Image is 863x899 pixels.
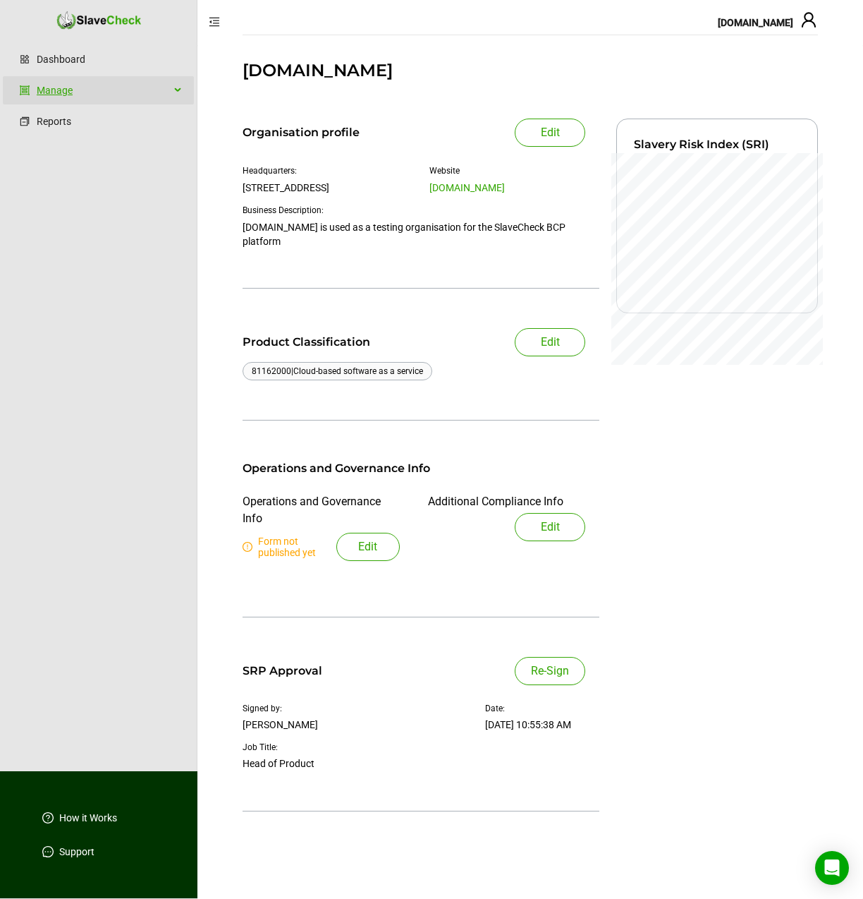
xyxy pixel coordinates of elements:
[634,136,800,153] div: Slavery Risk Index (SRI)
[243,164,412,178] div: Headquarters:
[531,663,569,680] span: Re-Sign
[428,493,563,510] div: Additional Compliance Info
[336,533,400,561] button: Edit
[42,812,54,823] span: question-circle
[37,76,170,104] a: Manage
[541,124,560,141] span: Edit
[800,11,817,28] span: user
[209,16,220,28] span: menu-fold
[541,519,560,536] span: Edit
[718,17,793,28] span: [DOMAIN_NAME]
[358,538,377,555] span: Edit
[243,702,468,715] div: Signed by:
[37,45,183,73] a: Dashboard
[42,846,54,857] span: message
[59,845,94,859] a: Support
[429,182,505,193] a: [DOMAIN_NAME]
[243,493,400,527] div: Operations and Governance Info
[243,741,468,754] div: Job Title:
[485,702,599,715] div: Date:
[59,811,117,825] a: How it Works
[243,460,585,477] div: Operations and Governance Info
[252,364,423,378] div: 81162000 | Cloud-based software as a service
[515,513,585,541] button: Edit
[243,220,599,248] p: [DOMAIN_NAME] is used as a testing organisation for the SlaveCheck BCP platform
[243,124,360,141] div: Organisation profile
[515,119,585,147] button: Edit
[515,328,585,356] button: Edit
[429,164,599,178] div: Website
[541,334,560,351] span: Edit
[243,536,336,558] span: Form not published yet
[243,203,599,217] div: Business Description:
[37,107,183,135] a: Reports
[243,542,252,552] span: exclamation-circle
[243,663,322,680] div: SRP Approval
[485,718,599,732] div: [DATE] 10:55:38 AM
[815,851,849,885] div: Open Intercom Messenger
[243,58,818,83] div: [DOMAIN_NAME]
[243,181,412,195] div: [STREET_ADDRESS]
[243,718,468,732] div: [PERSON_NAME]
[243,756,468,771] div: Head of Product
[20,85,30,95] span: group
[243,334,421,351] div: Product Classification
[515,657,585,685] button: Re-Sign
